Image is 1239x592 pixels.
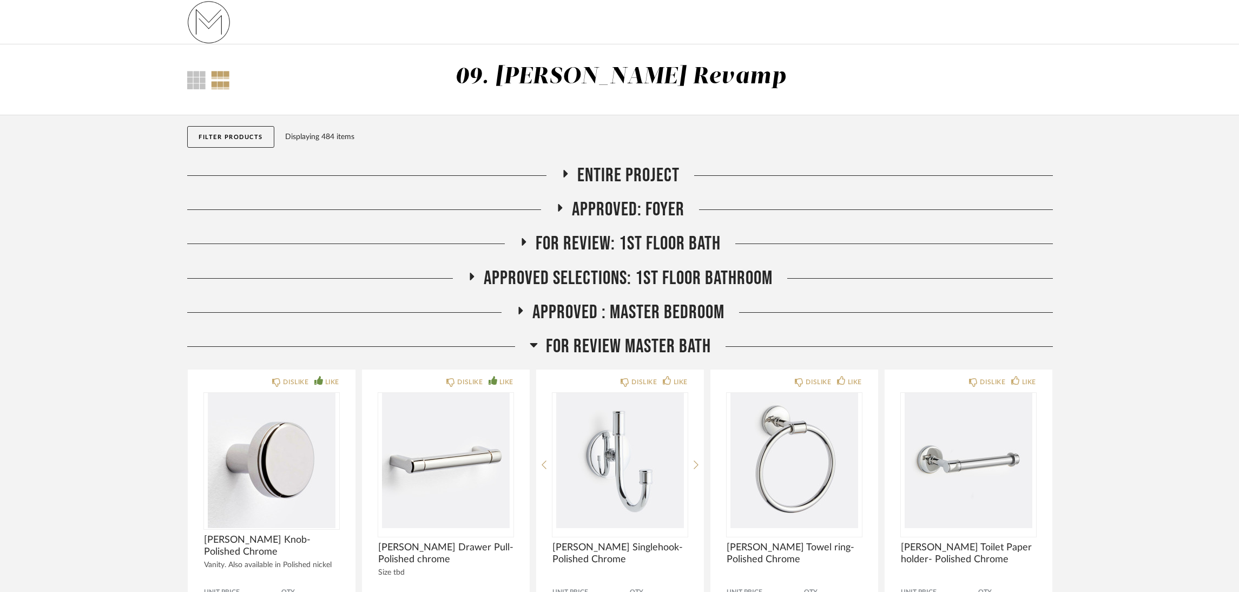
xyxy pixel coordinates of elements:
[848,377,862,387] div: LIKE
[204,534,339,558] span: [PERSON_NAME] Knob- Polished Chrome
[901,542,1036,565] span: [PERSON_NAME] Toilet Paper holder- Polished Chrome
[631,377,657,387] div: DISLIKE
[457,377,483,387] div: DISLIKE
[727,542,862,565] span: [PERSON_NAME] Towel ring- Polished Chrome
[577,164,680,187] span: Entire Project
[552,393,688,528] img: undefined
[572,198,684,221] span: Approved: Foyer
[552,393,688,528] div: 0
[187,126,274,148] button: Filter Products
[980,377,1005,387] div: DISLIKE
[378,393,513,528] div: 0
[901,393,1036,528] div: 0
[204,561,339,570] div: Vanity. Also available in Polished nickel
[674,377,688,387] div: LIKE
[454,65,786,88] div: 09. [PERSON_NAME] Revamp
[484,267,773,290] span: Approved Selections: 1st Floor Bathroom
[187,1,230,44] img: 731fa33b-e84c-4a12-b278-4e852f0fb334.png
[552,542,688,565] span: [PERSON_NAME] Singlehook- Polished Chrome
[378,393,513,528] img: undefined
[204,393,339,528] img: undefined
[325,377,339,387] div: LIKE
[499,377,513,387] div: LIKE
[546,335,711,358] span: FOR REVIEW Master Bath
[285,131,1048,143] div: Displaying 484 items
[901,393,1036,528] img: undefined
[378,542,513,565] span: [PERSON_NAME] Drawer Pull-Polished chrome
[727,393,862,528] div: 0
[536,232,721,255] span: For review: 1st floor bath
[1022,377,1036,387] div: LIKE
[532,301,724,324] span: APPROVED : Master Bedroom
[727,393,862,528] img: undefined
[378,568,513,577] div: Size tbd
[283,377,308,387] div: DISLIKE
[806,377,831,387] div: DISLIKE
